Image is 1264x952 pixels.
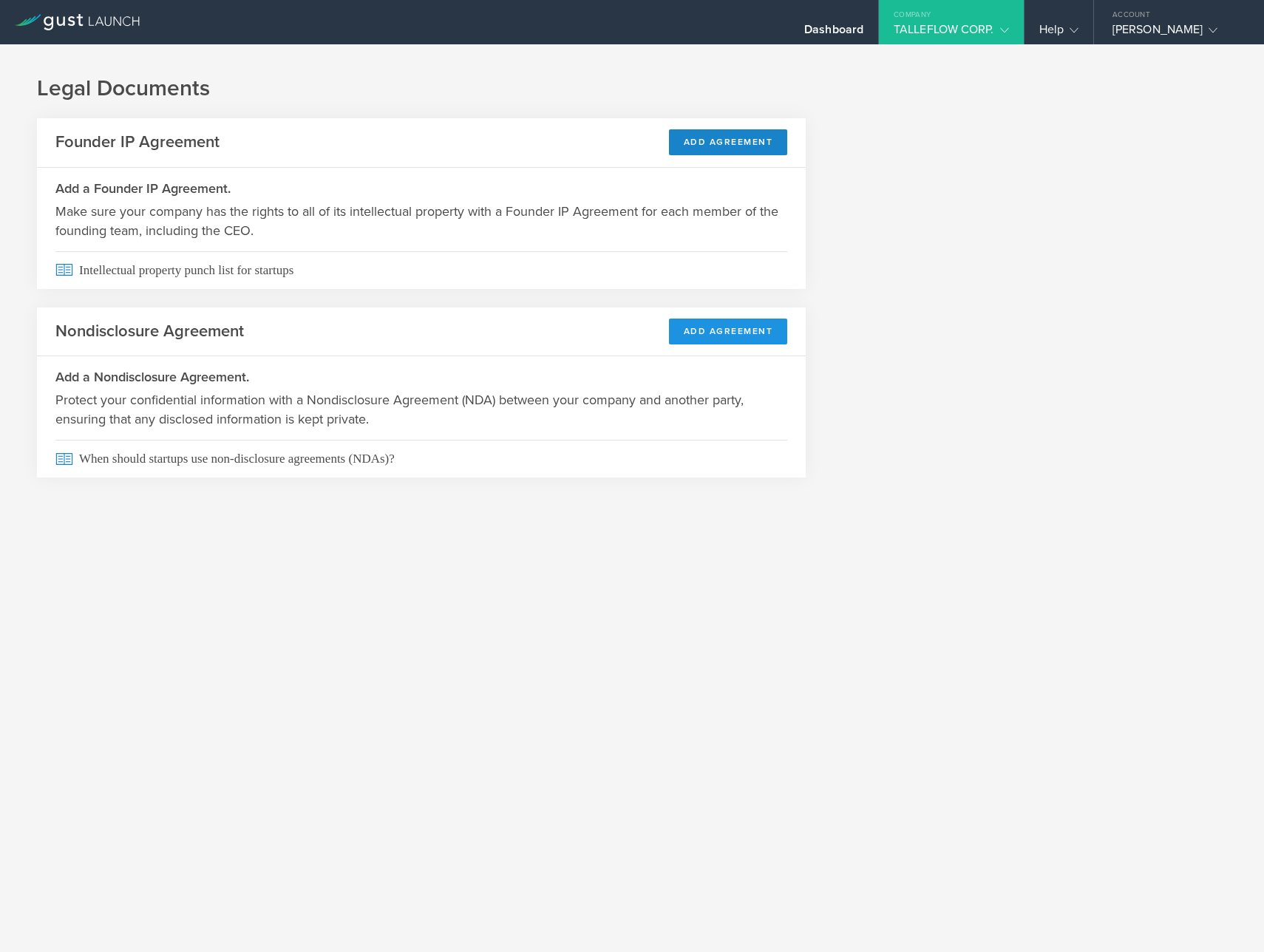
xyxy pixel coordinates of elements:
[669,319,788,344] button: Add Agreement
[55,440,787,477] span: When should startups use non-disclosure agreements (NDAs)?
[55,179,787,198] h3: Add a Founder IP Agreement.
[37,74,1227,103] h1: Legal Documents
[894,22,1009,44] div: TALLEFLOW CORP.
[55,367,787,387] h3: Add a Nondisclosure Agreement.
[55,321,244,342] h2: Nondisclosure Agreement
[37,251,806,289] a: Intellectual property punch list for startups
[37,440,806,477] a: When should startups use non-disclosure agreements (NDAs)?
[669,129,788,155] button: Add Agreement
[804,22,863,44] div: Dashboard
[55,251,787,289] span: Intellectual property punch list for startups
[1112,22,1238,44] div: [PERSON_NAME]
[1039,22,1078,44] div: Help
[55,132,220,153] h2: Founder IP Agreement
[55,390,787,429] p: Protect your confidential information with a Nondisclosure Agreement (NDA) between your company a...
[55,202,787,240] p: Make sure your company has the rights to all of its intellectual property with a Founder IP Agree...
